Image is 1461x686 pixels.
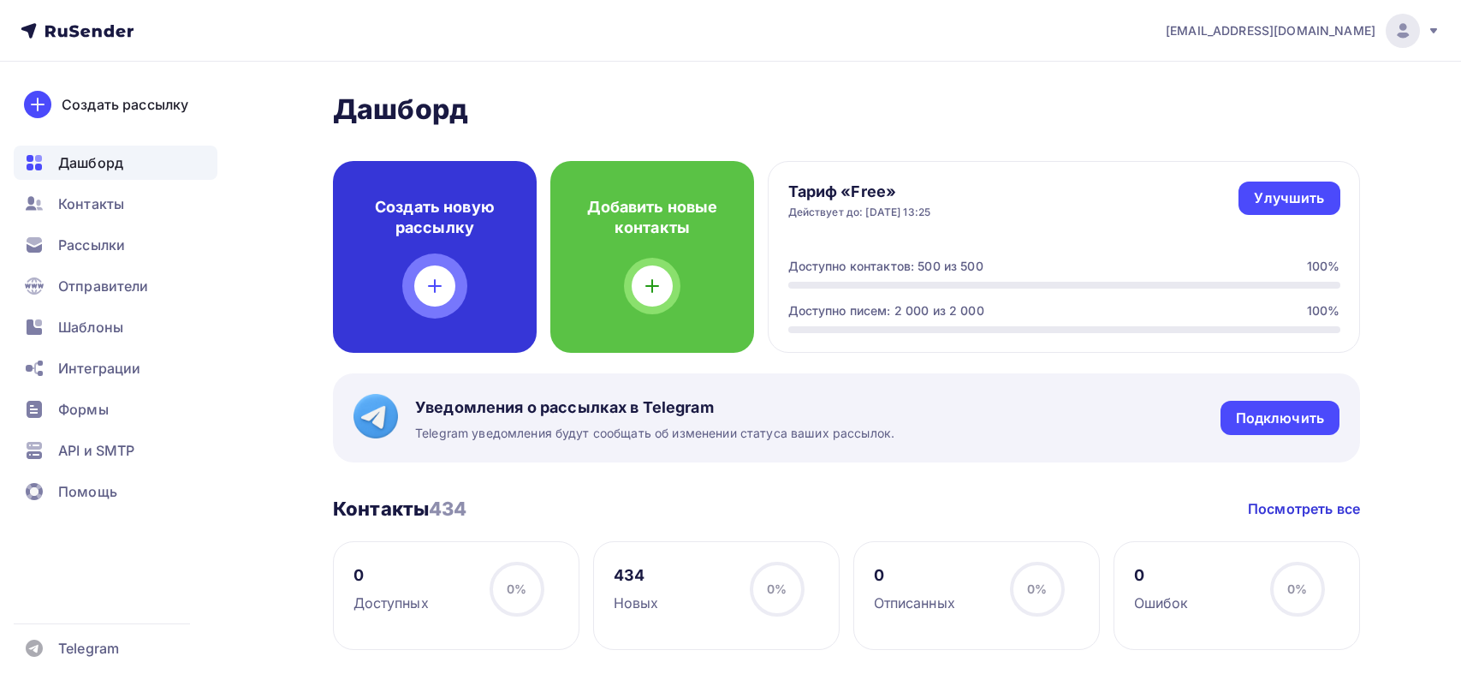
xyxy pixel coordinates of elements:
[1307,258,1340,275] div: 100%
[788,258,983,275] div: Доступно контактов: 500 из 500
[1248,498,1360,519] a: Посмотреть все
[14,392,217,427] a: Формы
[58,638,119,659] span: Telegram
[58,152,123,173] span: Дашборд
[333,92,1360,127] h2: Дашборд
[353,565,429,586] div: 0
[58,194,124,214] span: Контакты
[788,182,931,202] h4: Тариф «Free»
[333,497,467,521] h3: Контакты
[415,425,894,442] span: Telegram уведомления будут сообщать об изменении статуса ваших рассылок.
[1166,14,1440,48] a: [EMAIL_ADDRESS][DOMAIN_NAME]
[360,197,509,238] h4: Создать новую рассылку
[874,565,955,586] div: 0
[1287,582,1307,596] span: 0%
[58,235,125,255] span: Рассылки
[14,187,217,221] a: Контакты
[14,228,217,262] a: Рассылки
[1238,182,1339,215] a: Улучшить
[767,582,787,596] span: 0%
[1134,565,1189,586] div: 0
[58,276,149,296] span: Отправители
[353,593,429,613] div: Доступных
[58,440,134,461] span: API и SMTP
[429,498,466,520] span: 434
[788,302,984,319] div: Доступно писем: 2 000 из 2 000
[58,317,123,337] span: Шаблоны
[507,582,526,596] span: 0%
[1027,582,1047,596] span: 0%
[1254,188,1324,208] div: Улучшить
[14,269,217,303] a: Отправители
[1166,22,1375,39] span: [EMAIL_ADDRESS][DOMAIN_NAME]
[415,397,894,418] span: Уведомления о рассылках в Telegram
[1307,302,1340,319] div: 100%
[614,565,659,586] div: 434
[14,146,217,180] a: Дашборд
[14,310,217,344] a: Шаблоны
[614,593,659,613] div: Новых
[58,358,140,379] span: Интеграции
[58,399,109,420] span: Формы
[58,481,117,502] span: Помощь
[578,197,727,238] h4: Добавить новые контакты
[62,94,188,115] div: Создать рассылку
[1134,593,1189,613] div: Ошибок
[874,593,955,613] div: Отписанных
[788,206,931,219] div: Действует до: [DATE] 13:25
[1236,409,1324,428] div: Подключить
